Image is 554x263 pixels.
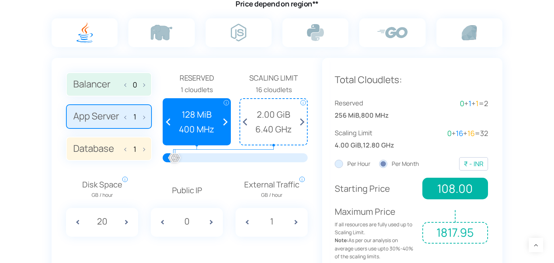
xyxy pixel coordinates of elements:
img: python [307,24,324,41]
div: 1 cloudlets [163,85,231,95]
div: ₹ - INR [464,159,483,169]
span: i [299,177,305,182]
span: 16 [467,128,475,138]
span: 32 [480,128,488,138]
span: 1817.95 [422,222,488,244]
span: 12.80 GHz [363,140,394,150]
span: 6.40 GHz [244,122,303,136]
span: 128 MiB [167,108,227,121]
img: ruby [462,25,477,40]
div: 16 cloudlets [239,85,308,95]
div: + + = [412,98,488,109]
span: i [224,100,229,105]
div: , [335,128,412,150]
label: Per Hour [335,159,370,169]
span: If all resources are fully used up to Scaling Limit. As per our analysis on average users use upt... [335,221,417,261]
span: Reserved [163,72,231,84]
span: 1 [476,99,479,108]
p: Public IP [151,184,223,197]
img: php [151,25,172,40]
span: 0 [460,99,464,108]
span: External Traffic [244,178,299,199]
p: Maximum Price [335,205,417,260]
label: App Server [66,104,152,129]
span: 2 [484,99,488,108]
span: GB / hour [244,191,299,199]
p: Total Cloudlets: [335,72,488,87]
span: 16 [456,128,463,138]
span: 800 MHz [361,110,389,121]
span: 1 [469,99,471,108]
span: GB / hour [82,191,122,199]
span: 4.00 GiB [335,140,361,150]
div: + + = [412,128,488,139]
span: Scaling Limit [239,72,308,84]
input: App Server [129,113,141,121]
span: 256 MiB [335,110,359,121]
span: 0 [447,128,452,138]
img: java [76,22,93,43]
p: Starting Price [335,182,417,195]
label: Database [66,137,152,161]
img: node [231,24,246,41]
strong: Note: [335,237,348,244]
span: 400 MHz [167,122,227,136]
span: 108.00 [422,178,488,199]
span: 2.00 GiB [244,108,303,121]
span: i [122,177,128,182]
label: Balancer [66,72,152,97]
span: Reserved [335,98,412,108]
span: i [300,100,306,105]
div: , [335,98,412,121]
label: Per Month [379,159,419,169]
input: Balancer [129,81,141,89]
input: Database [129,145,141,153]
img: go [377,27,408,38]
span: Disk Space [82,178,122,199]
span: Scaling Limit [335,128,412,138]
